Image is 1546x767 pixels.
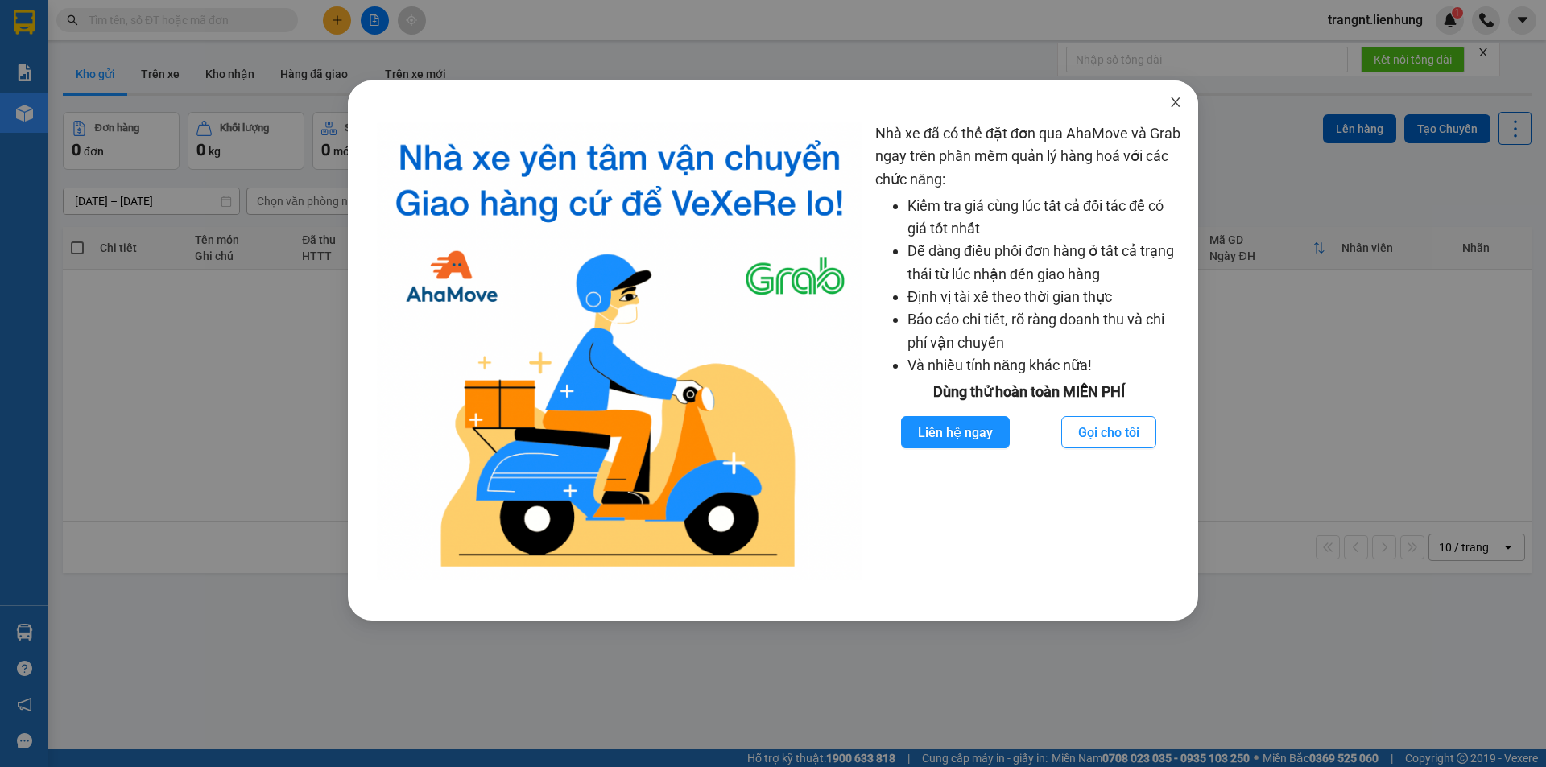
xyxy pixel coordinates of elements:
[907,308,1182,354] li: Báo cáo chi tiết, rõ ràng doanh thu và chi phí vận chuyển
[907,240,1182,286] li: Dễ dàng điều phối đơn hàng ở tất cả trạng thái từ lúc nhận đến giao hàng
[1061,416,1156,448] button: Gọi cho tôi
[918,423,993,443] span: Liên hệ ngay
[907,286,1182,308] li: Định vị tài xế theo thời gian thực
[377,122,862,580] img: logo
[1153,80,1198,126] button: Close
[907,195,1182,241] li: Kiểm tra giá cùng lúc tất cả đối tác để có giá tốt nhất
[875,381,1182,403] div: Dùng thử hoàn toàn MIỄN PHÍ
[875,122,1182,580] div: Nhà xe đã có thể đặt đơn qua AhaMove và Grab ngay trên phần mềm quản lý hàng hoá với các chức năng:
[1169,96,1182,109] span: close
[907,354,1182,377] li: Và nhiều tính năng khác nữa!
[901,416,1010,448] button: Liên hệ ngay
[1078,423,1139,443] span: Gọi cho tôi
